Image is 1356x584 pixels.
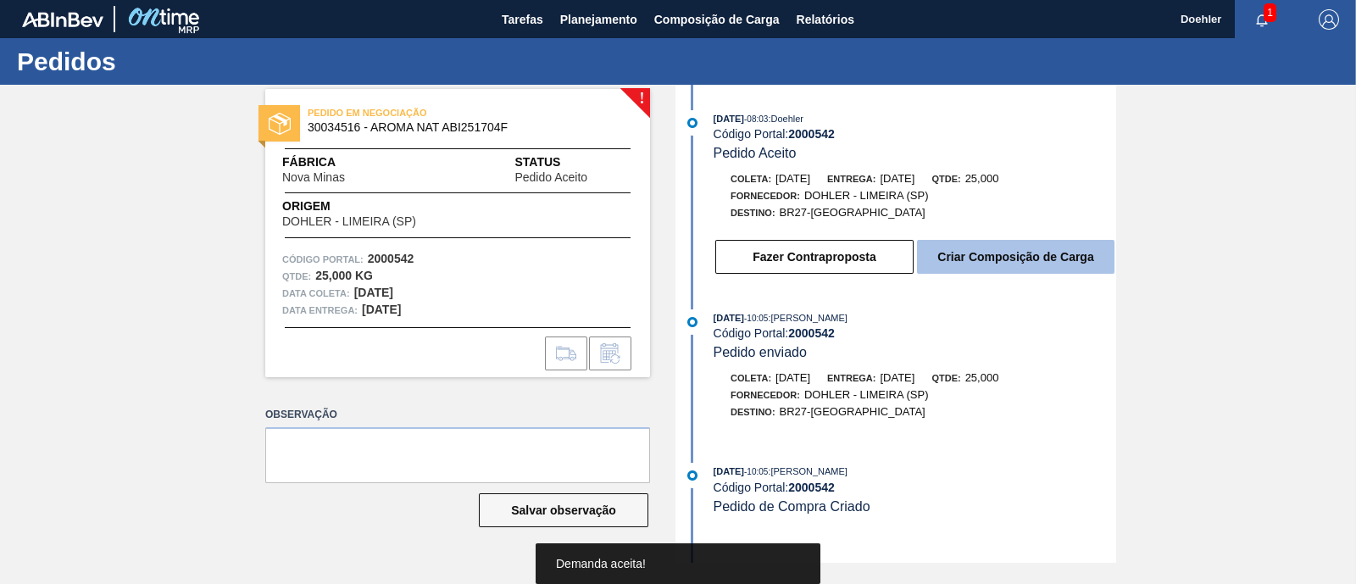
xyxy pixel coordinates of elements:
span: Fornecedor: [731,390,800,400]
span: Fábrica [282,153,398,171]
span: 25,000 [965,172,999,185]
span: Pedido Aceito [714,146,797,160]
img: TNhmsLtSVTkK8tSr43FrP2fwEKptu5GPRR3wAAAABJRU5ErkJggg== [22,12,103,27]
div: Código Portal: [714,127,1116,141]
span: Relatórios [797,9,854,30]
img: atual [687,317,697,327]
strong: 2000542 [788,326,835,340]
span: DOHLER - LIMEIRA (SP) [282,215,416,228]
strong: 25,000 KG [315,269,373,282]
span: Planejamento [560,9,637,30]
span: [DATE] [714,466,744,476]
img: atual [687,470,697,481]
h1: Pedidos [17,52,318,71]
span: : Doehler [768,114,803,124]
span: Composição de Carga [654,9,780,30]
span: Nova Minas [282,171,345,184]
div: Código Portal: [714,326,1116,340]
span: DOHLER - LIMEIRA (SP) [804,388,929,401]
span: BR27-[GEOGRAPHIC_DATA] [780,206,925,219]
span: Código Portal: [282,251,364,268]
span: PEDIDO EM NEGOCIAÇÃO [308,104,545,121]
span: Pedido enviado [714,345,807,359]
span: Fornecedor: [731,191,800,201]
button: Notificações [1235,8,1289,31]
div: Informar alteração no pedido [589,336,631,370]
span: Qtde : [282,268,311,285]
span: : [PERSON_NAME] [768,313,847,323]
span: 1 [1264,3,1276,22]
span: Status [514,153,633,171]
span: DOHLER - LIMEIRA (SP) [804,189,929,202]
span: Data coleta: [282,285,350,302]
span: Demanda aceita! [556,557,646,570]
span: - 10:05 [744,314,768,323]
span: - 10:05 [744,467,768,476]
button: Fazer Contraproposta [715,240,914,274]
span: [DATE] [714,313,744,323]
span: 25,000 [965,371,999,384]
strong: 2000542 [788,481,835,494]
span: Coleta: [731,174,771,184]
strong: [DATE] [354,286,393,299]
span: - 08:03 [744,114,768,124]
strong: 2000542 [788,127,835,141]
span: [DATE] [775,371,810,384]
span: 30034516 - AROMA NAT ABI251704F [308,121,615,134]
img: status [269,113,291,135]
img: Logout [1319,9,1339,30]
span: Origem [282,197,464,215]
span: Data entrega: [282,302,358,319]
span: BR27-[GEOGRAPHIC_DATA] [780,405,925,418]
span: Qtde: [931,373,960,383]
strong: 2000542 [368,252,414,265]
img: atual [687,118,697,128]
span: Pedido Aceito [514,171,587,184]
span: Destino: [731,407,775,417]
label: Observação [265,403,650,427]
span: Coleta: [731,373,771,383]
button: Criar Composição de Carga [917,240,1114,274]
span: Tarefas [502,9,543,30]
span: Entrega: [827,373,875,383]
span: Pedido de Compra Criado [714,499,870,514]
strong: [DATE] [362,303,401,316]
span: Entrega: [827,174,875,184]
span: Destino: [731,208,775,218]
span: [DATE] [775,172,810,185]
span: [DATE] [880,172,914,185]
span: : [PERSON_NAME] [768,466,847,476]
div: Ir para Composição de Carga [545,336,587,370]
div: Código Portal: [714,481,1116,494]
span: [DATE] [714,114,744,124]
span: Qtde: [931,174,960,184]
button: Salvar observação [479,493,648,527]
span: [DATE] [880,371,914,384]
